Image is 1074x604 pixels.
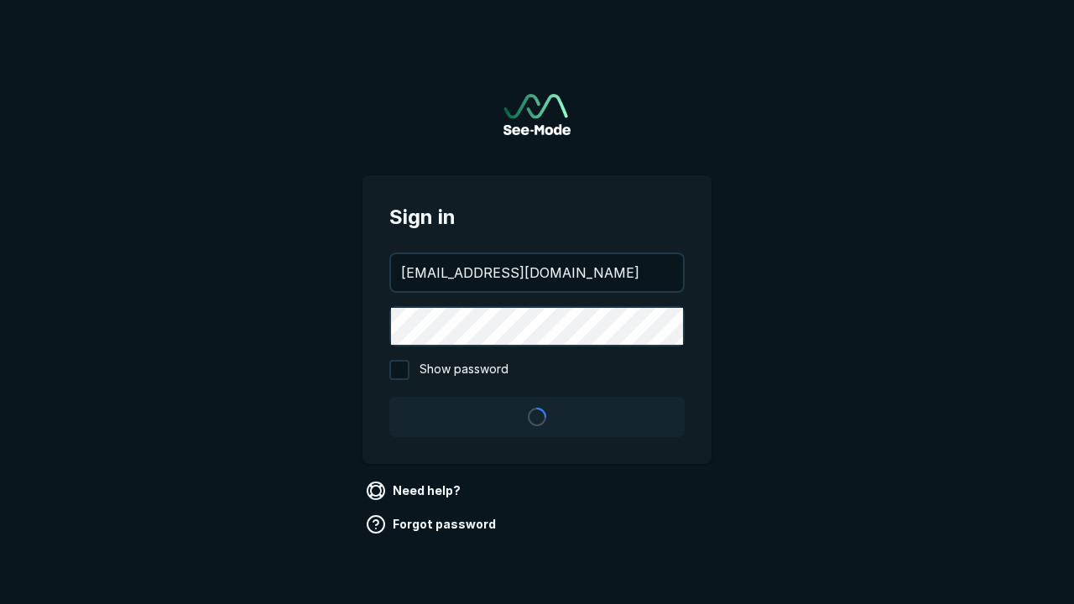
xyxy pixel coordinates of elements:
a: Go to sign in [503,94,571,135]
a: Forgot password [362,511,503,538]
span: Show password [420,360,508,380]
span: Sign in [389,202,685,232]
input: your@email.com [391,254,683,291]
a: Need help? [362,477,467,504]
img: See-Mode Logo [503,94,571,135]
